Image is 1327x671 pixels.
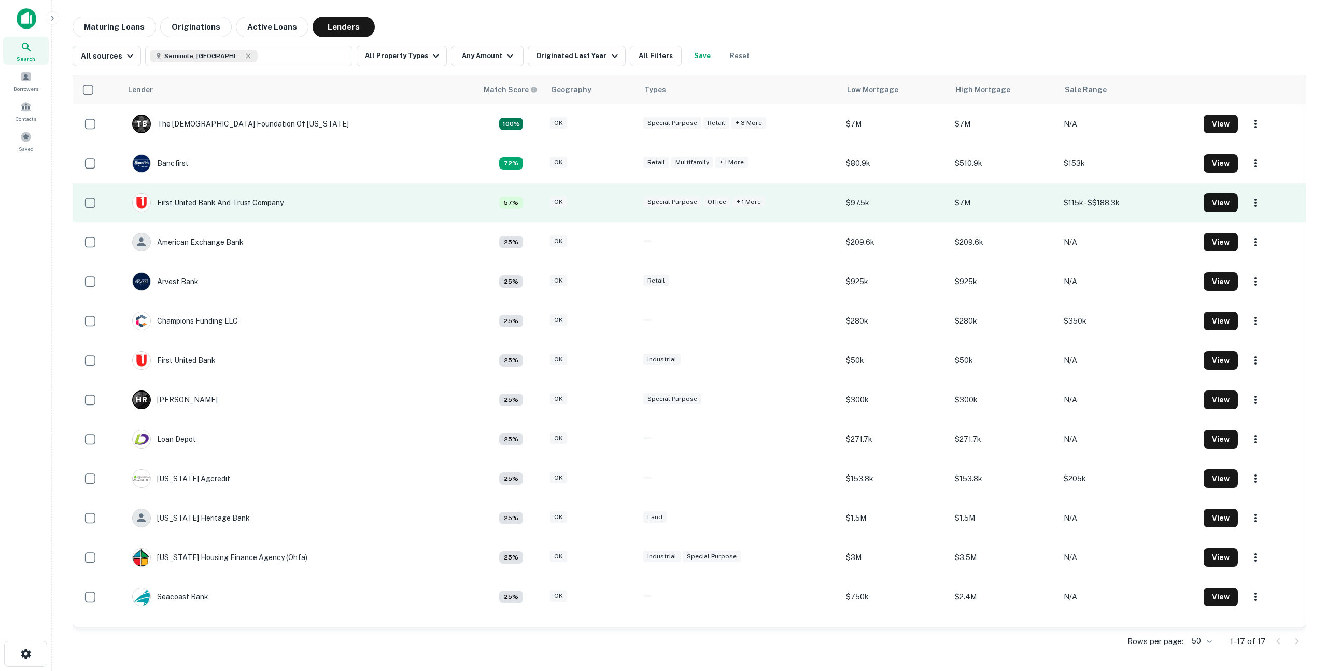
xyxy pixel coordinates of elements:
td: N/A [1058,262,1198,301]
a: Saved [3,127,49,155]
td: $153.8k [841,459,950,498]
td: N/A [1058,222,1198,262]
button: Reset [723,46,756,66]
th: High Mortgage [950,75,1058,104]
div: Special Purpose [683,551,741,563]
span: Seminole, [GEOGRAPHIC_DATA], [GEOGRAPHIC_DATA] [164,51,242,61]
td: $7M [950,183,1058,222]
td: $209.6k [841,222,950,262]
button: Save your search to get updates of matches that match your search criteria. [686,46,719,66]
td: $153.8k [950,459,1058,498]
div: Capitalize uses an advanced AI algorithm to match your search with the best lender. The match sco... [499,315,523,327]
button: Originated Last Year [528,46,625,66]
div: Seacoast Bank [132,588,208,606]
div: Capitalize uses an advanced AI algorithm to match your search with the best lender. The match sco... [484,84,538,95]
td: $280k [950,301,1058,341]
td: N/A [1058,577,1198,617]
div: OK [550,472,567,484]
span: Borrowers [13,85,38,93]
div: Capitalize uses an advanced AI algorithm to match your search with the best lender. The match sco... [499,118,523,130]
button: View [1204,154,1238,173]
div: Capitalize uses an advanced AI algorithm to match your search with the best lender. The match sco... [499,394,523,406]
td: $1.5M [841,498,950,538]
div: + 1 more [732,196,765,208]
p: H R [136,395,147,406]
button: View [1204,430,1238,449]
img: picture [133,352,150,369]
td: N/A [1058,104,1198,144]
div: Capitalize uses an advanced AI algorithm to match your search with the best lender. The match sco... [499,157,523,170]
button: All sources [73,46,141,66]
h6: Match Score [484,84,535,95]
td: $205k [1058,459,1198,498]
td: N/A [1058,380,1198,420]
img: picture [133,273,150,290]
p: 1–17 of 17 [1230,635,1266,648]
button: View [1204,233,1238,251]
td: $300k [841,380,950,420]
img: picture [133,312,150,330]
th: Low Mortgage [841,75,950,104]
th: Sale Range [1058,75,1198,104]
td: N/A [1058,617,1198,656]
div: OK [550,551,567,563]
td: $188.6k [841,617,950,656]
div: Champions Funding LLC [132,312,238,330]
td: N/A [1058,420,1198,459]
img: picture [133,470,150,487]
div: OK [550,432,567,444]
button: Active Loans [236,17,308,37]
div: Special Purpose [643,117,701,129]
td: $7M [950,104,1058,144]
div: The [DEMOGRAPHIC_DATA] Foundation Of [US_STATE] [132,115,349,133]
div: Industrial [643,354,681,366]
button: View [1204,351,1238,370]
button: Maturing Loans [73,17,156,37]
a: Contacts [3,97,49,125]
div: Capitalize uses an advanced AI algorithm to match your search with the best lender. The match sco... [499,512,523,524]
div: [US_STATE] Agcredit [132,469,230,488]
div: Capitalize uses an advanced AI algorithm to match your search with the best lender. The match sco... [499,354,523,367]
td: $350k [1058,301,1198,341]
button: Originations [160,17,232,37]
td: $2.4M [950,577,1058,617]
div: OK [550,511,567,523]
div: First United Bank [132,351,216,370]
td: $3.5M [950,538,1058,577]
td: N/A [1058,498,1198,538]
button: View [1204,193,1238,212]
td: $153k [1058,144,1198,183]
button: View [1204,312,1238,330]
span: Saved [19,145,34,153]
p: T B [136,119,147,130]
div: [US_STATE] Heritage Bank [132,509,250,527]
div: Retail [643,275,669,287]
a: Search [3,37,49,65]
div: Capitalize uses an advanced AI algorithm to match your search with the best lender. The match sco... [499,236,523,248]
div: 50 [1188,634,1213,649]
div: Retail [703,117,729,129]
td: N/A [1058,341,1198,380]
img: picture [133,430,150,448]
div: OK [550,393,567,405]
th: Types [638,75,841,104]
div: OK [550,235,567,247]
div: Capitalize uses an advanced AI algorithm to match your search with the best lender. The match sco... [499,551,523,564]
th: Lender [122,75,478,104]
button: All Property Types [357,46,447,66]
th: Capitalize uses an advanced AI algorithm to match your search with the best lender. The match sco... [477,75,545,104]
td: $290.4k [950,617,1058,656]
td: $50k [950,341,1058,380]
div: OK [550,196,567,208]
p: Rows per page: [1127,635,1183,648]
div: + 1 more [715,157,748,169]
div: OK [550,314,567,326]
img: picture [133,588,150,606]
div: Land [643,511,667,523]
span: Contacts [16,115,36,123]
div: + 3 more [731,117,766,129]
td: $280k [841,301,950,341]
a: Borrowers [3,67,49,95]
